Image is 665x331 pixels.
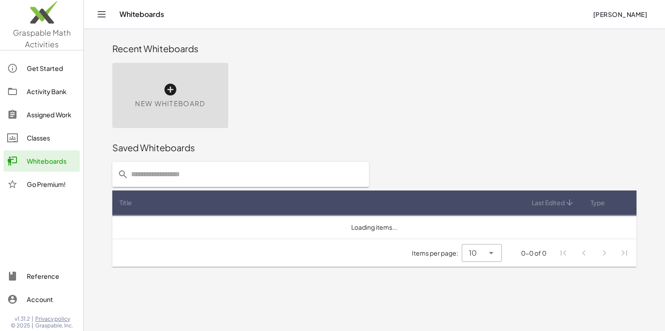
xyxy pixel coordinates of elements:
a: Privacy policy [35,315,73,323]
nav: Pagination Navigation [554,243,635,263]
span: Title [119,198,132,207]
div: Activity Bank [27,86,76,97]
i: prepended action [118,169,128,180]
button: Toggle navigation [94,7,109,21]
span: Last Edited [532,198,565,207]
div: Account [27,294,76,305]
span: | [32,322,33,329]
span: [PERSON_NAME] [593,10,647,18]
a: Reference [4,265,80,287]
div: Assigned Work [27,109,76,120]
span: © 2025 [11,322,30,329]
div: Get Started [27,63,76,74]
div: Go Premium! [27,179,76,190]
a: Account [4,289,80,310]
span: Items per page: [412,248,462,258]
span: Type [591,198,605,207]
div: Recent Whiteboards [112,42,636,55]
div: Reference [27,271,76,281]
a: Activity Bank [4,81,80,102]
div: 0-0 of 0 [521,248,546,258]
div: Saved Whiteboards [112,141,636,154]
span: | [32,315,33,323]
span: 10 [469,248,477,258]
button: [PERSON_NAME] [586,6,654,22]
span: v1.31.2 [15,315,30,323]
a: Assigned Work [4,104,80,125]
span: Graspable, Inc. [35,322,73,329]
span: New Whiteboard [135,99,205,109]
a: Whiteboards [4,150,80,172]
div: Whiteboards [27,156,76,166]
td: Loading items... [112,215,636,239]
a: Classes [4,127,80,149]
div: Classes [27,132,76,143]
span: Graspable Math Activities [13,28,71,49]
a: Get Started [4,58,80,79]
